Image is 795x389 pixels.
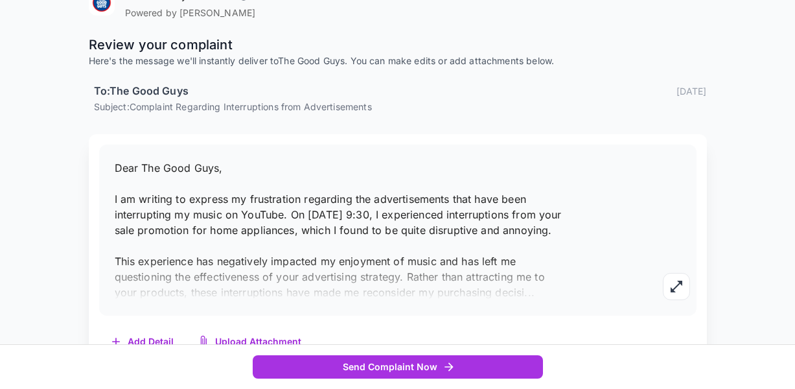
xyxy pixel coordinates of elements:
[89,54,707,67] p: Here's the message we'll instantly deliver to The Good Guys . You can make edits or add attachmen...
[125,6,256,19] p: Powered by [PERSON_NAME]
[99,329,187,355] button: Add Detail
[94,100,707,113] p: Subject: Complaint Regarding Interruptions from Advertisements
[676,84,707,98] p: [DATE]
[89,35,707,54] p: Review your complaint
[94,83,189,100] h6: To: The Good Guys
[115,161,562,299] span: Dear The Good Guys, I am writing to express my frustration regarding the advertisements that have...
[524,286,534,299] span: ...
[187,329,314,355] button: Upload Attachment
[253,355,543,379] button: Send Complaint Now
